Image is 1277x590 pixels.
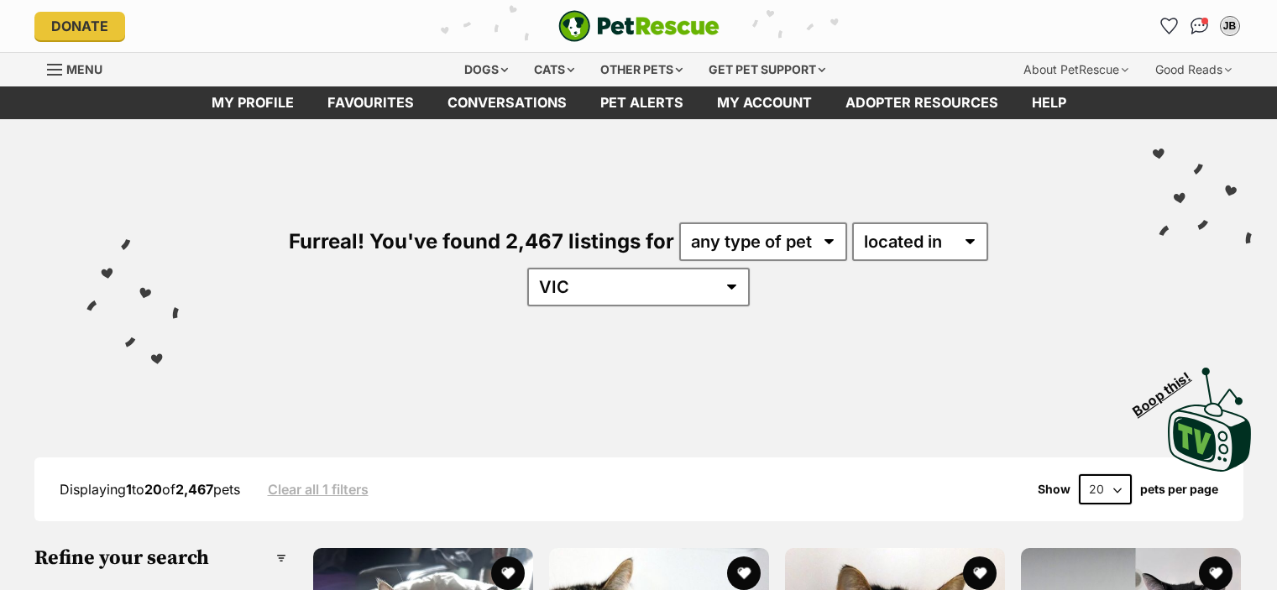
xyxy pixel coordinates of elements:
[126,481,132,498] strong: 1
[1144,53,1243,86] div: Good Reads
[1140,483,1218,496] label: pets per page
[1156,13,1183,39] a: Favourites
[589,53,694,86] div: Other pets
[1217,13,1243,39] button: My account
[697,53,837,86] div: Get pet support
[963,556,997,590] button: favourite
[558,10,720,42] img: logo-e224e6f780fb5917bec1dbf3a21bbac754714ae5b6737aabdf751b685950b380.svg
[1038,483,1070,496] span: Show
[1186,13,1213,39] a: Conversations
[453,53,520,86] div: Dogs
[1130,358,1207,419] span: Boop this!
[34,12,125,40] a: Donate
[60,481,240,498] span: Displaying to of pets
[289,229,674,253] span: Furreal! You've found 2,467 listings for
[491,556,525,590] button: favourite
[1168,368,1252,472] img: PetRescue TV logo
[34,546,286,570] h3: Refine your search
[1200,556,1233,590] button: favourite
[1015,86,1083,119] a: Help
[584,86,700,119] a: Pet alerts
[268,482,369,497] a: Clear all 1 filters
[1222,18,1238,34] div: JB
[66,62,102,76] span: Menu
[175,481,213,498] strong: 2,467
[1012,53,1140,86] div: About PetRescue
[144,481,162,498] strong: 20
[700,86,829,119] a: My account
[1168,352,1252,475] a: Boop this!
[1191,18,1208,34] img: chat-41dd97257d64d25036548639549fe6c8038ab92f7586957e7f3b1b290dea8141.svg
[727,556,761,590] button: favourite
[558,10,720,42] a: PetRescue
[431,86,584,119] a: conversations
[195,86,311,119] a: My profile
[829,86,1015,119] a: Adopter resources
[1156,13,1243,39] ul: Account quick links
[311,86,431,119] a: Favourites
[47,53,114,83] a: Menu
[522,53,586,86] div: Cats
